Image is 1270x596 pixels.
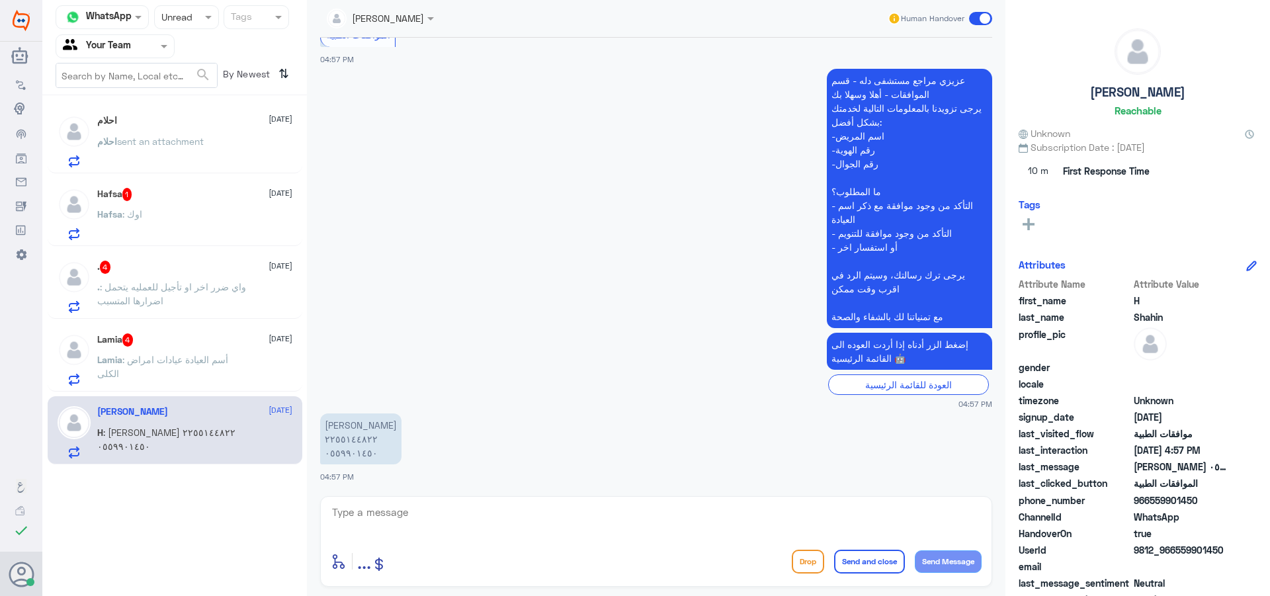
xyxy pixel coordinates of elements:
img: defaultAdmin.png [58,406,91,439]
span: last_message_sentiment [1019,576,1131,590]
span: null [1134,361,1230,374]
span: last_name [1019,310,1131,324]
h5: . [97,261,111,274]
span: signup_date [1019,410,1131,424]
i: check [13,523,29,538]
span: By Newest [218,63,273,89]
span: 0 [1134,576,1230,590]
img: Widebot Logo [13,10,30,31]
div: العودة للقائمة الرئيسية [828,374,989,395]
span: 1 [122,188,132,201]
span: sent an attachment [117,136,204,147]
span: : [PERSON_NAME] ٢٢٥٥١٤٤٨٢٢ ٠٥٥٩٩٠١٤٥٠ [97,427,235,452]
span: الموافقات الطبية [1134,476,1230,490]
span: [DATE] [269,404,292,416]
span: ChannelId [1019,510,1131,524]
span: [DATE] [269,113,292,125]
span: email [1019,560,1131,574]
h5: H Shahin [97,406,168,417]
span: : اوك [122,208,142,220]
span: 966559901450 [1134,493,1230,507]
span: gender [1019,361,1131,374]
p: 18/8/2025, 4:57 PM [827,69,992,328]
span: phone_number [1019,493,1131,507]
span: Unknown [1134,394,1230,407]
span: HandoverOn [1019,527,1131,540]
p: 18/8/2025, 4:57 PM [320,413,402,464]
span: 04:57 PM [320,472,354,481]
img: defaultAdmin.png [1134,327,1167,361]
img: whatsapp.png [63,7,83,27]
span: null [1134,560,1230,574]
img: defaultAdmin.png [1115,29,1160,74]
img: defaultAdmin.png [58,333,91,366]
span: Unknown [1019,126,1070,140]
span: Attribute Value [1134,277,1230,291]
h5: احلام [97,115,117,126]
img: defaultAdmin.png [58,115,91,148]
span: Attribute Name [1019,277,1131,291]
img: defaultAdmin.png [58,188,91,221]
span: H [97,427,103,438]
i: ⇅ [278,63,289,85]
span: Hafsa [97,208,122,220]
span: 04:57 PM [320,55,354,64]
p: 18/8/2025, 4:57 PM [827,333,992,370]
span: هبه شاهين ٢٢٥٥١٤٤٨٢٢ ٠٥٥٩٩٠١٤٥٠ [1134,460,1230,474]
span: search [195,67,211,83]
button: Avatar [9,562,34,587]
div: Tags [229,9,252,26]
span: H [1134,294,1230,308]
span: First Response Time [1063,164,1150,178]
span: 9812_966559901450 [1134,543,1230,557]
button: Drop [792,550,824,574]
span: [DATE] [269,260,292,272]
span: Shahin [1134,310,1230,324]
span: [DATE] [269,187,292,199]
span: : أسم العيادة عيادات امراض الكلى [97,354,228,379]
h5: Hafsa [97,188,132,201]
span: : واي ضرر اخر او تأجيل للعمليه يتحمل اضرارها المتسبب [97,281,246,306]
span: ... [357,549,371,573]
span: 2025-08-18T13:57:20.241Z [1134,443,1230,457]
span: locale [1019,377,1131,391]
span: null [1134,377,1230,391]
span: 10 m [1019,159,1058,183]
span: UserId [1019,543,1131,557]
span: 4 [122,333,134,347]
img: yourTeam.svg [63,36,83,56]
span: profile_pic [1019,327,1131,358]
button: ... [357,546,371,576]
h5: [PERSON_NAME] [1090,85,1185,100]
span: last_clicked_button [1019,476,1131,490]
span: last_visited_flow [1019,427,1131,441]
input: Search by Name, Local etc… [56,64,217,87]
span: true [1134,527,1230,540]
span: Human Handover [901,13,964,24]
button: Send Message [915,550,982,573]
h6: Reachable [1115,105,1162,116]
span: timezone [1019,394,1131,407]
span: موافقات الطبية [1134,427,1230,441]
span: Subscription Date : [DATE] [1019,140,1257,154]
span: Lamia [97,354,122,365]
img: defaultAdmin.png [58,261,91,294]
span: last_interaction [1019,443,1131,457]
span: first_name [1019,294,1131,308]
button: Send and close [834,550,905,574]
span: احلام [97,136,117,147]
h6: Attributes [1019,259,1066,271]
span: 2 [1134,510,1230,524]
h5: Lamia [97,333,134,347]
h6: Tags [1019,198,1040,210]
span: 4 [100,261,111,274]
span: 04:57 PM [958,398,992,409]
span: . [97,281,100,292]
span: 2025-08-18T13:56:47.212Z [1134,410,1230,424]
span: [DATE] [269,333,292,345]
span: last_message [1019,460,1131,474]
button: search [195,64,211,86]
